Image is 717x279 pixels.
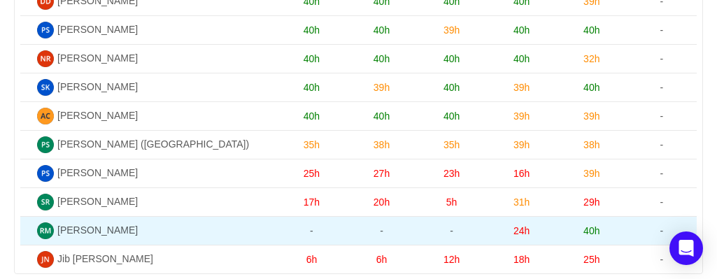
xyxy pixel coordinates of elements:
[583,82,599,93] span: 40h
[583,254,599,265] span: 25h
[57,138,249,150] span: [PERSON_NAME] ([GEOGRAPHIC_DATA])
[37,108,54,124] img: AC
[669,231,703,265] div: Open Intercom Messenger
[37,50,54,67] img: NR
[443,82,460,93] span: 40h
[443,168,460,179] span: 23h
[304,24,320,36] span: 40h
[304,196,320,208] span: 17h
[37,194,54,210] img: SS
[374,196,390,208] span: 20h
[513,139,530,150] span: 39h
[37,136,54,153] img: PS
[660,139,664,150] span: -
[374,139,390,150] span: 38h
[374,110,390,122] span: 40h
[583,225,599,236] span: 40h
[37,22,54,38] img: PS
[37,251,54,268] img: JP
[660,196,664,208] span: -
[374,82,390,93] span: 39h
[583,139,599,150] span: 38h
[513,110,530,122] span: 39h
[583,110,599,122] span: 39h
[57,24,138,35] span: [PERSON_NAME]
[37,79,54,96] img: SK
[660,225,664,236] span: -
[306,254,318,265] span: 6h
[660,24,664,36] span: -
[304,168,320,179] span: 25h
[57,81,138,92] span: [PERSON_NAME]
[513,254,530,265] span: 18h
[513,225,530,236] span: 24h
[304,82,320,93] span: 40h
[446,196,457,208] span: 5h
[57,52,138,64] span: [PERSON_NAME]
[660,110,664,122] span: -
[660,254,664,265] span: -
[513,196,530,208] span: 31h
[57,196,138,207] span: [PERSON_NAME]
[37,165,54,182] img: PS
[304,110,320,122] span: 40h
[443,139,460,150] span: 35h
[376,254,388,265] span: 6h
[310,225,313,236] span: -
[513,82,530,93] span: 39h
[443,110,460,122] span: 40h
[374,53,390,64] span: 40h
[374,168,390,179] span: 27h
[443,53,460,64] span: 40h
[513,53,530,64] span: 40h
[37,222,54,239] img: RM
[513,168,530,179] span: 16h
[583,168,599,179] span: 39h
[583,196,599,208] span: 29h
[443,24,460,36] span: 39h
[57,167,138,178] span: [PERSON_NAME]
[450,225,453,236] span: -
[660,168,664,179] span: -
[304,53,320,64] span: 40h
[380,225,383,236] span: -
[443,254,460,265] span: 12h
[660,53,664,64] span: -
[513,24,530,36] span: 40h
[660,82,664,93] span: -
[374,24,390,36] span: 40h
[57,224,138,236] span: [PERSON_NAME]
[583,53,599,64] span: 32h
[583,24,599,36] span: 40h
[57,253,153,264] span: Jib [PERSON_NAME]
[304,139,320,150] span: 35h
[57,110,138,121] span: [PERSON_NAME]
